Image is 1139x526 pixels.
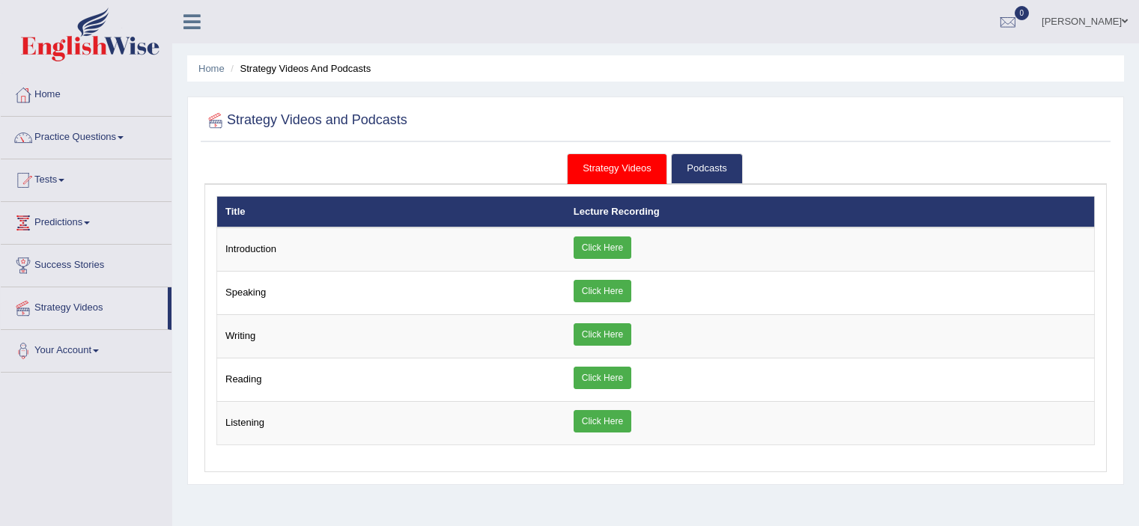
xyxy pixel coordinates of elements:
[217,358,565,402] td: Reading
[1,287,168,325] a: Strategy Videos
[574,410,631,432] a: Click Here
[204,109,407,132] h2: Strategy Videos and Podcasts
[198,63,225,74] a: Home
[217,196,565,227] th: Title
[567,153,667,184] a: Strategy Videos
[574,323,631,346] a: Click Here
[1015,6,1030,20] span: 0
[1,330,171,367] a: Your Account
[671,153,742,184] a: Podcasts
[574,367,631,389] a: Click Here
[1,245,171,282] a: Success Stories
[217,402,565,445] td: Listening
[217,227,565,272] td: Introduction
[1,202,171,239] a: Predictions
[217,272,565,315] td: Speaking
[217,315,565,358] td: Writing
[565,196,1095,227] th: Lecture Recording
[227,61,371,76] li: Strategy Videos and Podcasts
[574,280,631,302] a: Click Here
[1,159,171,197] a: Tests
[574,236,631,259] a: Click Here
[1,74,171,111] a: Home
[1,117,171,154] a: Practice Questions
